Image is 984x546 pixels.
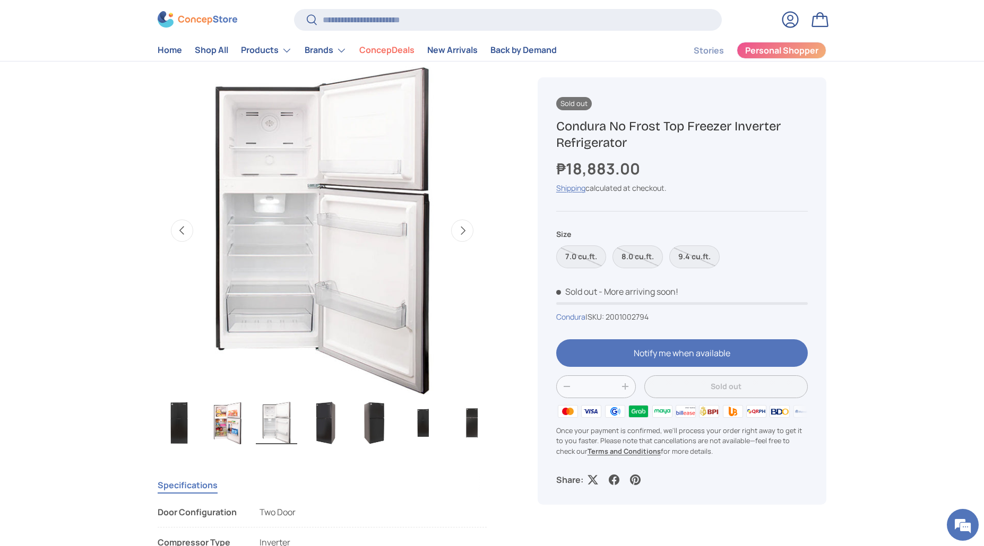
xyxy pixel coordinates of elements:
img: ConcepStore [158,12,237,28]
summary: Products [235,40,298,61]
p: Once your payment is confirmed, we'll process your order right away to get it to you faster. Plea... [556,426,808,456]
nav: Secondary [668,40,826,61]
label: Sold out [669,245,720,268]
strong: ₱18,883.00 [556,158,643,179]
img: bdo [768,403,791,419]
a: Terms and Conditions [588,446,661,456]
img: condura-no-frost-inverter-top-freezer-refrigerator-closed-door-full-right-side-view-concepstore [353,402,395,444]
img: master [556,403,580,419]
img: condura-no-frost-inverter-top-freezer-refrigerator-closed-door-full-front-view-concepstore [158,402,200,444]
img: billease [674,403,697,419]
img: condura-no-frost-inverter-top-freezer-refrigerator-open-door-full-front-view-concepstore [256,402,297,444]
img: bpi [697,403,721,419]
span: Personal Shopper [745,47,818,55]
img: ubp [721,403,744,419]
a: Shop All [195,40,228,61]
img: condura-no-frost-inverter-top-freezer-refrigerator-full-view-concepstore [451,402,493,444]
span: Sold out [556,286,597,297]
span: Sold out [556,97,592,110]
img: visa [580,403,603,419]
a: Shipping [556,183,585,193]
a: Back by Demand [490,40,557,61]
img: metrobank [792,403,815,419]
summary: Brands [298,40,353,61]
label: Sold out [556,245,606,268]
label: Sold out [612,245,663,268]
span: 2001002794 [606,312,649,322]
a: Stories [694,40,724,61]
img: gcash [603,403,627,419]
p: Share: [556,473,583,486]
p: - More arriving soon! [599,286,678,297]
a: Home [158,40,182,61]
div: Door Configuration [158,506,243,518]
img: qrph [745,403,768,419]
div: calculated at checkout. [556,183,808,194]
button: Sold out [644,375,808,398]
img: condura-no-frost-inverter-top-freezer-refrigerator-open-door-with-sample-contents-full-front-view... [207,402,248,444]
span: | [585,312,649,322]
img: grabpay [627,403,650,419]
media-gallery: Gallery Viewer [158,66,487,447]
span: SKU: [588,312,604,322]
a: ConcepDeals [359,40,415,61]
a: Condura [556,312,585,322]
img: condura-no-frost-inverter-top-freezer-refrigerator-closed-door-full-left-side-view-concepstore [305,402,346,444]
img: maya [650,403,674,419]
img: Condura No Frost Top Freezer Inverter Refrigerator [402,402,444,444]
h1: Condura No Frost Top Freezer Inverter Refrigerator [556,118,808,151]
legend: Size [556,228,571,240]
a: New Arrivals [427,40,478,61]
button: Specifications [158,473,218,497]
a: Personal Shopper [737,42,826,59]
nav: Primary [158,40,557,61]
span: Two Door [260,506,296,518]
